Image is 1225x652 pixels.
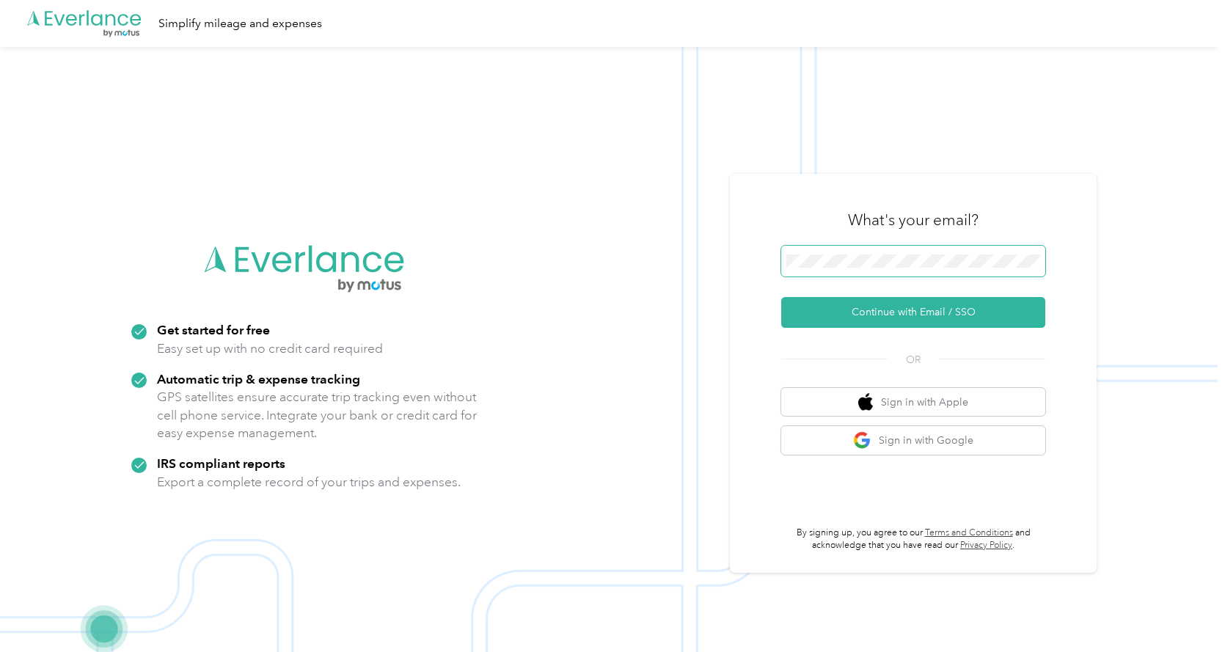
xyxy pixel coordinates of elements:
[157,388,478,442] p: GPS satellites ensure accurate trip tracking even without cell phone service. Integrate your bank...
[781,527,1045,552] p: By signing up, you agree to our and acknowledge that you have read our .
[157,371,360,387] strong: Automatic trip & expense tracking
[848,210,979,230] h3: What's your email?
[853,431,871,450] img: google logo
[157,455,285,471] strong: IRS compliant reports
[781,388,1045,417] button: apple logoSign in with Apple
[925,527,1013,538] a: Terms and Conditions
[781,426,1045,455] button: google logoSign in with Google
[960,540,1012,551] a: Privacy Policy
[158,15,322,33] div: Simplify mileage and expenses
[858,393,873,411] img: apple logo
[781,297,1045,328] button: Continue with Email / SSO
[157,322,270,337] strong: Get started for free
[157,340,383,358] p: Easy set up with no credit card required
[888,352,939,367] span: OR
[157,473,461,491] p: Export a complete record of your trips and expenses.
